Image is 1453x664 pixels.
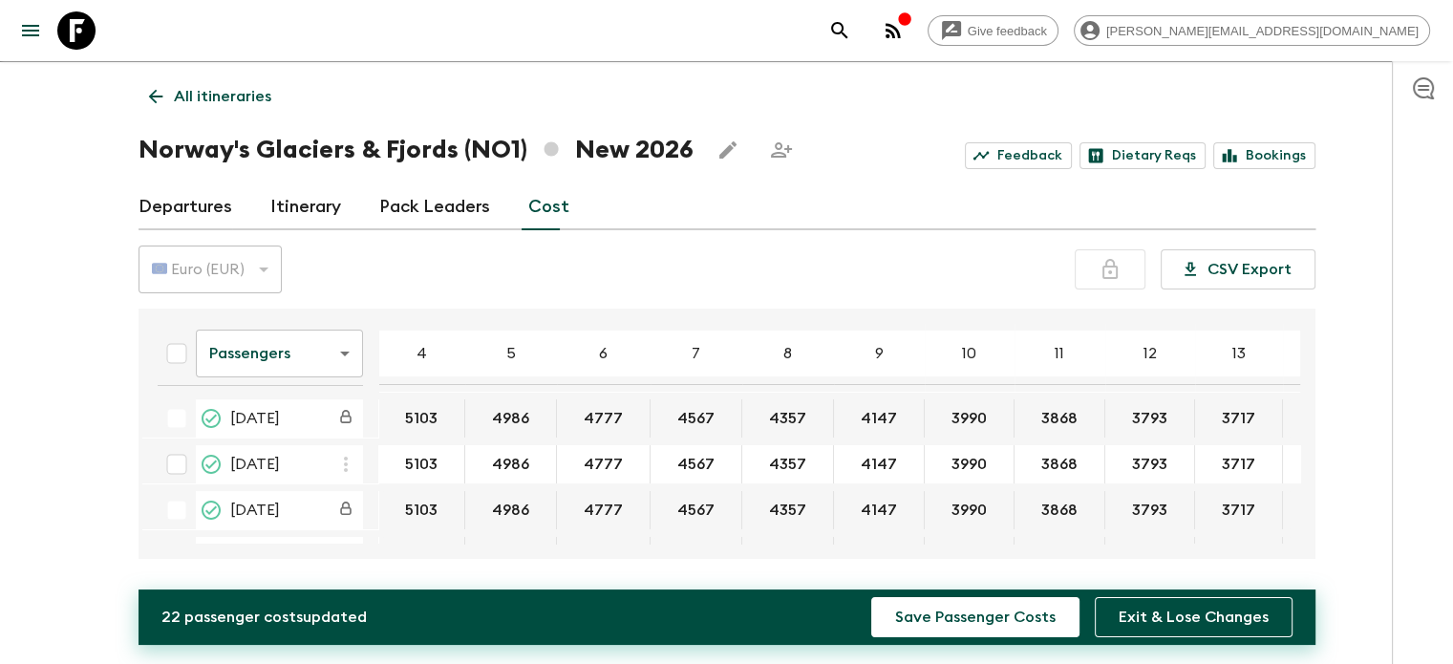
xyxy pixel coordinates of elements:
div: 11 Jul 2026; 5 [465,537,557,575]
button: 4567 [654,491,737,529]
button: 3670 [1287,399,1369,438]
p: All itineraries [174,85,271,108]
a: Dietary Reqs [1079,142,1206,169]
button: 4357 [746,491,829,529]
button: menu [11,11,50,50]
button: 4357 [746,537,829,575]
div: 23 May 2026; 5 [465,399,557,438]
button: 4986 [469,399,552,438]
div: 11 Jul 2026; 9 [834,537,925,575]
div: 🇪🇺 Euro (EUR) [139,243,282,296]
a: Cost [528,184,569,230]
div: 27 Jun 2026; 10 [925,491,1015,529]
a: Bookings [1213,142,1315,169]
div: 11 Jul 2026; 7 [651,537,742,575]
p: 11 [1055,342,1064,365]
div: 27 Jun 2026; 13 [1195,491,1283,529]
div: Costs are fixed. Reach out to a member of the Flash Pack team to alter these costs. [329,493,363,527]
div: Costs are fixed. Reach out to a member of the Flash Pack team to alter these costs. [329,401,363,436]
button: CSV Export [1161,249,1315,289]
button: 5103 [382,491,460,529]
div: 27 Jun 2026; 4 [378,491,465,529]
a: Departures [139,184,232,230]
div: 27 Jun 2026; 7 [651,491,742,529]
div: 27 Jun 2026; 12 [1105,491,1195,529]
div: 13 Jun 2026; 9 [834,445,925,483]
div: 23 May 2026; 13 [1195,399,1283,438]
div: 13 Jun 2026; 8 [742,445,834,483]
p: 4 [417,342,427,365]
button: 3990 [929,445,1010,483]
button: search adventures [821,11,859,50]
div: 27 Jun 2026; 11 [1015,491,1105,529]
svg: Guaranteed [200,499,223,522]
p: 5 [506,342,516,365]
div: 13 Jun 2026; 11 [1015,445,1105,483]
button: 3670 [1287,491,1369,529]
div: 13 Jun 2026; 7 [651,445,742,483]
button: 3717 [1199,537,1278,575]
span: [DATE] [230,453,280,476]
button: 4986 [469,445,552,483]
div: 27 Jun 2026; 5 [465,491,557,529]
button: 4357 [746,399,829,438]
p: 8 [783,342,792,365]
div: 13 Jun 2026; 5 [465,445,557,483]
button: 5103 [382,445,460,483]
button: 3990 [929,537,1010,575]
a: Itinerary [270,184,341,230]
div: Select all [158,334,196,373]
button: 3793 [1109,445,1190,483]
button: 3717 [1199,445,1278,483]
div: 11 Jul 2026; 13 [1195,537,1283,575]
div: Costs are fixed. Reach out to a member of the Flash Pack team to alter these costs. [329,539,363,573]
p: 6 [599,342,608,365]
button: 4986 [469,491,552,529]
div: 23 May 2026; 14 [1283,399,1374,438]
button: Exit & Lose Changes [1095,597,1293,637]
div: 11 Jul 2026; 6 [557,537,651,575]
button: 5103 [382,399,460,438]
p: 7 [692,342,700,365]
div: 27 Jun 2026; 14 [1283,491,1374,529]
button: 4357 [746,445,829,483]
div: 23 May 2026; 6 [557,399,651,438]
p: 12 [1143,342,1157,365]
button: 4147 [838,445,920,483]
button: 3793 [1109,399,1190,438]
button: 4567 [654,537,737,575]
div: 11 Jul 2026; 10 [925,537,1015,575]
div: 13 Jun 2026; 10 [925,445,1015,483]
button: 3868 [1018,491,1100,529]
a: Pack Leaders [379,184,490,230]
button: 4777 [561,491,646,529]
div: 13 Jun 2026; 12 [1105,445,1195,483]
button: 4147 [838,491,920,529]
h1: Norway's Glaciers & Fjords (NO1) New 2026 [139,131,694,169]
button: 3717 [1199,399,1278,438]
a: Give feedback [928,15,1058,46]
button: Save Passenger Costs [871,597,1079,637]
div: 13 Jun 2026; 6 [557,445,651,483]
div: 23 May 2026; 9 [834,399,925,438]
div: Passengers [196,327,363,380]
svg: Proposed [200,453,223,476]
p: 9 [875,342,884,365]
button: 5103 [382,537,460,575]
p: 13 [1232,342,1246,365]
button: 3990 [929,491,1010,529]
div: 23 May 2026; 12 [1105,399,1195,438]
div: 23 May 2026; 8 [742,399,834,438]
button: 4986 [469,537,552,575]
button: 3670 [1287,445,1369,483]
div: 13 Jun 2026; 4 [378,445,465,483]
span: [DATE] [230,407,280,430]
div: 11 Jul 2026; 8 [742,537,834,575]
a: All itineraries [139,77,282,116]
button: 3793 [1109,491,1190,529]
p: 22 passenger cost s updated [161,606,367,629]
div: 27 Jun 2026; 8 [742,491,834,529]
button: 3868 [1018,445,1100,483]
div: 23 May 2026; 7 [651,399,742,438]
svg: Guaranteed [200,407,223,430]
